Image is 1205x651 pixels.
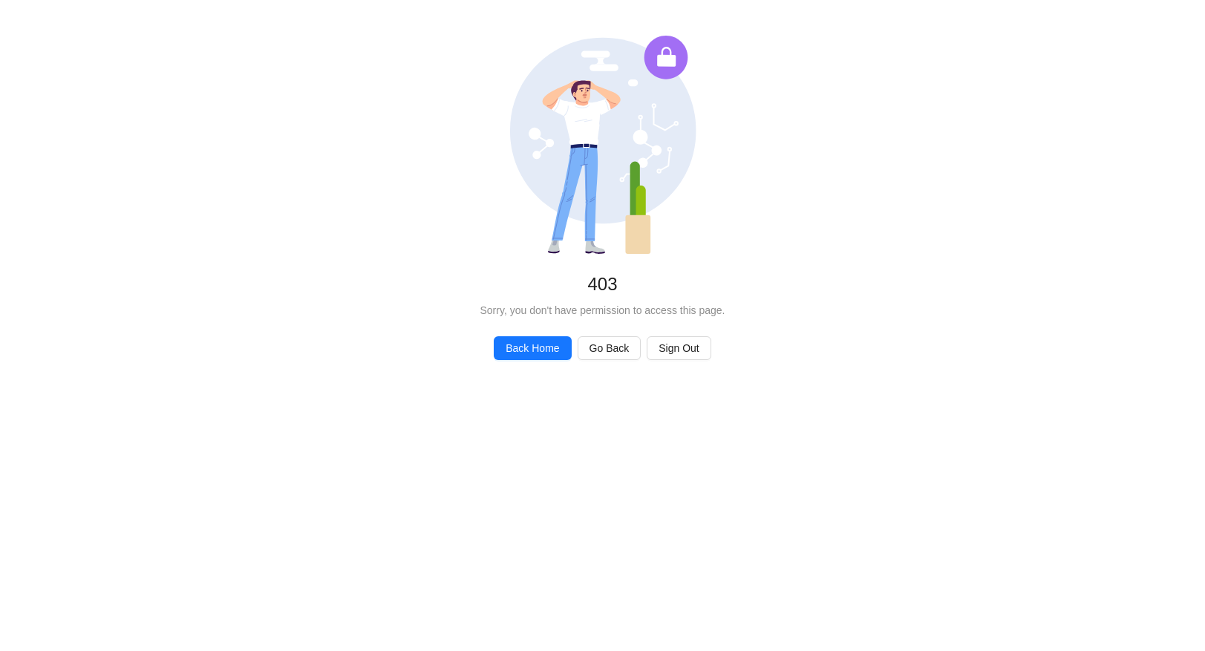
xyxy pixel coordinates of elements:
button: Go Back [578,336,641,360]
div: 403 [24,272,1181,296]
span: Back Home [506,340,559,356]
button: Sign Out [647,336,711,360]
div: Sorry, you don't have permission to access this page. [24,302,1181,318]
button: Back Home [494,336,571,360]
span: Go Back [590,340,630,356]
span: Sign Out [659,340,699,356]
